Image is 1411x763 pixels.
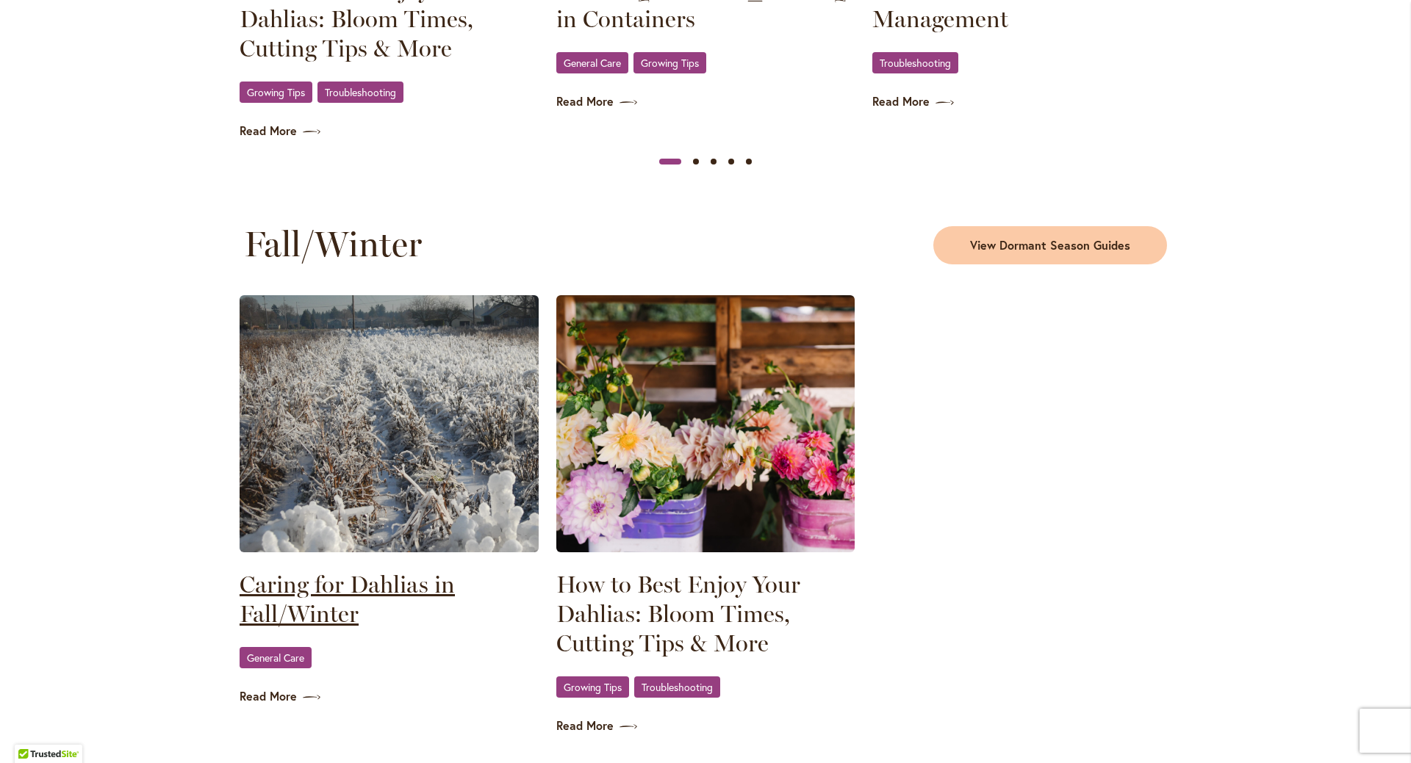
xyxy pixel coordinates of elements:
[564,58,621,68] span: General Care
[240,82,312,103] a: Growing Tips
[556,676,629,698] a: Growing Tips
[659,153,681,170] button: Slide 1
[240,295,539,552] img: SID Dahlia fields encased in ice in the winter
[317,82,403,103] a: Troubleshooting
[687,153,705,170] button: Slide 2
[564,682,622,692] span: Growing Tips
[240,570,539,629] a: Caring for Dahlias in Fall/Winter
[933,226,1167,264] a: View Dormant Season Guides
[556,51,855,76] div: ,
[722,153,740,170] button: Slide 4
[556,676,855,700] div: ,
[240,81,539,105] div: ,
[556,570,855,658] a: How to Best Enjoy Your Dahlias: Bloom Times, Cutting Tips & More
[556,52,628,73] a: General Care
[240,123,539,140] a: Read More
[556,295,855,552] img: SID - DAHLIAS - BUCKETS
[872,52,958,73] a: Troubleshooting
[633,52,706,73] a: Growing Tips
[872,93,1171,110] a: Read More
[240,688,539,705] a: Read More
[556,93,855,110] a: Read More
[880,58,951,68] span: Troubleshooting
[244,223,697,264] h2: Fall/Winter
[240,647,312,668] a: General Care
[642,682,713,692] span: Troubleshooting
[641,58,699,68] span: Growing Tips
[705,153,722,170] button: Slide 3
[970,237,1130,254] span: View Dormant Season Guides
[325,87,396,97] span: Troubleshooting
[634,676,720,698] a: Troubleshooting
[247,87,305,97] span: Growing Tips
[740,153,758,170] button: Slide 5
[247,653,304,662] span: General Care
